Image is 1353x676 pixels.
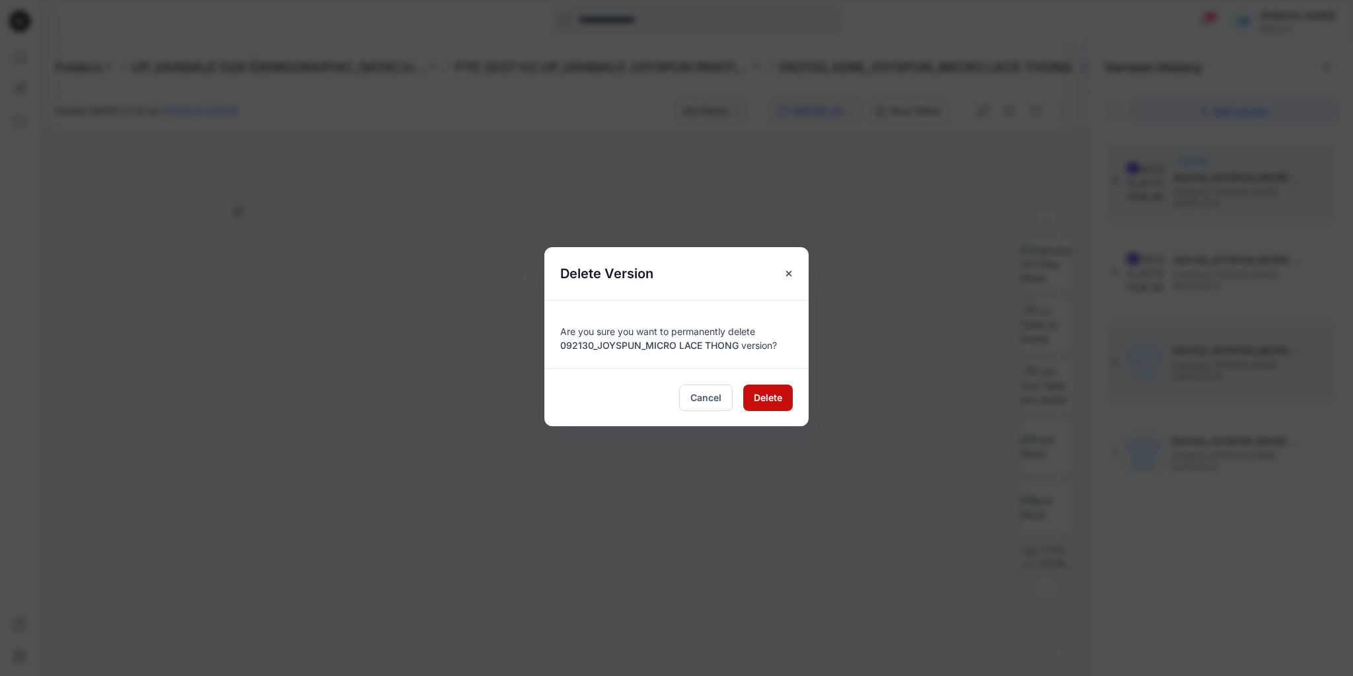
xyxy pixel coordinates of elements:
[544,247,669,300] h5: Delete Version
[560,340,739,351] span: 092130_JOYSPUN_MICRO LACE THONG
[560,317,793,352] div: Are you sure you want to permanently delete version?
[690,391,721,404] span: Cancel
[754,391,782,404] span: Delete
[743,385,793,411] button: Delete
[777,262,801,285] button: Close
[679,385,733,411] button: Cancel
